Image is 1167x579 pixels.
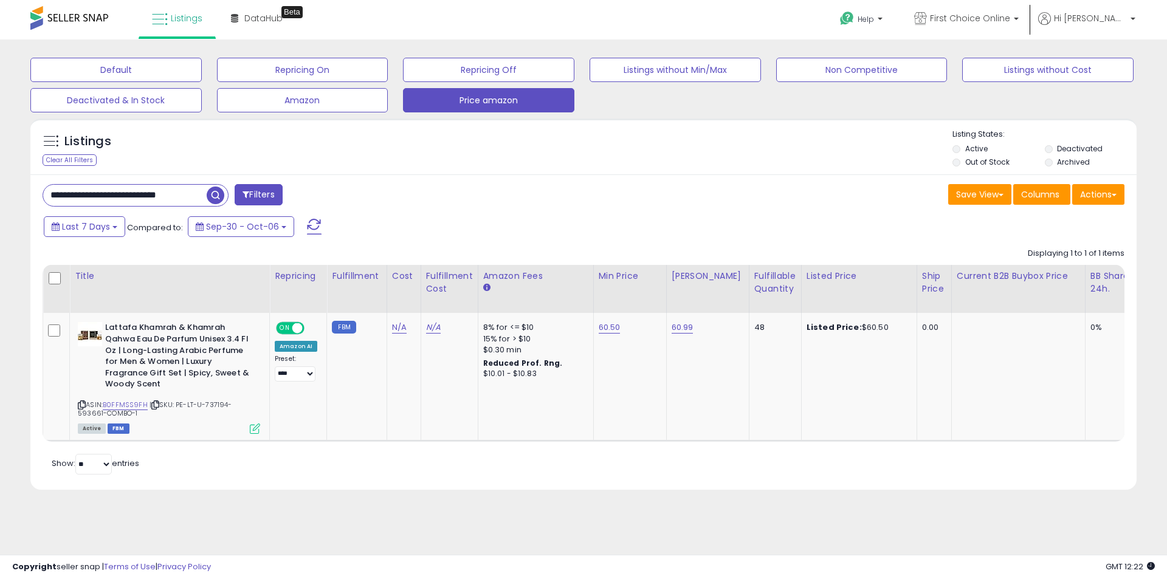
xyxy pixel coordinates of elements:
[30,58,202,82] button: Default
[483,322,584,333] div: 8% for <= $10
[1090,322,1131,333] div: 0%
[1013,184,1070,205] button: Columns
[392,270,416,283] div: Cost
[962,58,1134,82] button: Listings without Cost
[332,270,381,283] div: Fulfillment
[275,355,317,382] div: Preset:
[78,322,260,432] div: ASIN:
[483,358,563,368] b: Reduced Prof. Rng.
[957,270,1080,283] div: Current B2B Buybox Price
[754,270,796,295] div: Fulfillable Quantity
[281,6,303,18] div: Tooltip anchor
[858,14,874,24] span: Help
[105,322,253,392] b: Lattafa Khamrah & Khamrah Qahwa Eau De Parfum Unisex 3.4 Fl Oz | Long-Lasting Arabic Perfume for ...
[1054,12,1127,24] span: Hi [PERSON_NAME]
[1072,184,1124,205] button: Actions
[235,184,282,205] button: Filters
[922,270,946,295] div: Ship Price
[426,321,441,334] a: N/A
[483,369,584,379] div: $10.01 - $10.83
[108,423,129,434] span: FBM
[1021,188,1059,200] span: Columns
[275,341,317,352] div: Amazon AI
[244,12,283,24] span: DataHub
[332,321,356,334] small: FBM
[776,58,948,82] button: Non Competitive
[52,457,139,469] span: Show: entries
[1057,143,1103,154] label: Deactivated
[78,423,106,434] span: All listings currently available for purchase on Amazon
[206,221,279,233] span: Sep-30 - Oct-06
[171,12,202,24] span: Listings
[392,321,407,334] a: N/A
[426,270,473,295] div: Fulfillment Cost
[807,321,862,333] b: Listed Price:
[43,154,97,166] div: Clear All Filters
[483,344,584,355] div: $0.30 min
[807,270,912,283] div: Listed Price
[754,322,792,333] div: 48
[277,323,292,334] span: ON
[275,270,322,283] div: Repricing
[1028,248,1124,259] div: Displaying 1 to 1 of 1 items
[952,129,1136,140] p: Listing States:
[483,283,491,293] small: Amazon Fees.
[948,184,1011,205] button: Save View
[965,157,1010,167] label: Out of Stock
[188,216,294,237] button: Sep-30 - Oct-06
[217,88,388,112] button: Amazon
[807,322,907,333] div: $60.50
[303,323,322,334] span: OFF
[1057,157,1090,167] label: Archived
[830,2,895,39] a: Help
[103,400,148,410] a: B0FFMSS9FH
[127,222,183,233] span: Compared to:
[483,270,588,283] div: Amazon Fees
[922,322,942,333] div: 0.00
[1038,12,1135,39] a: Hi [PERSON_NAME]
[1090,270,1135,295] div: BB Share 24h.
[672,270,744,283] div: [PERSON_NAME]
[217,58,388,82] button: Repricing On
[590,58,761,82] button: Listings without Min/Max
[75,270,264,283] div: Title
[599,270,661,283] div: Min Price
[483,334,584,344] div: 15% for > $10
[930,12,1010,24] span: First Choice Online
[78,400,232,418] span: | SKU: PE-LT-U-737194-593661-COMBO-1
[599,321,621,334] a: 60.50
[965,143,988,154] label: Active
[44,216,125,237] button: Last 7 Days
[30,88,202,112] button: Deactivated & In Stock
[403,88,574,112] button: Price amazon
[64,133,111,150] h5: Listings
[672,321,694,334] a: 60.99
[62,221,110,233] span: Last 7 Days
[78,322,102,346] img: 313vRFshYVL._SL40_.jpg
[839,11,855,26] i: Get Help
[403,58,574,82] button: Repricing Off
